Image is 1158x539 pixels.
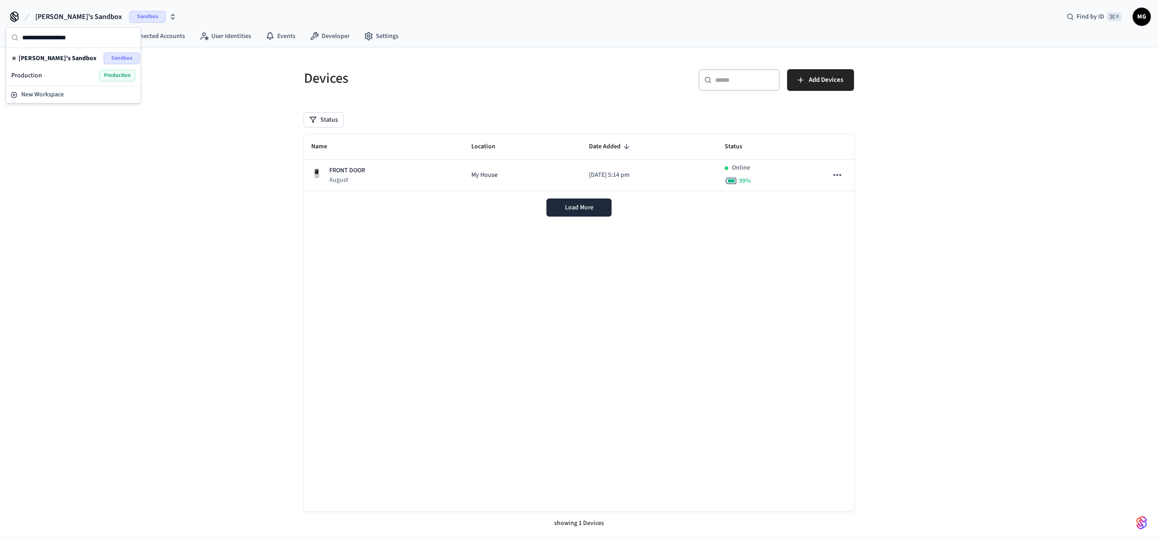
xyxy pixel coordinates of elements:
span: Date Added [589,140,632,154]
img: Yale Assure Touchscreen Wifi Smart Lock, Satin Nickel, Front [311,168,322,179]
span: Sandbox [104,52,140,64]
p: [DATE] 5:14 pm [589,170,710,180]
p: FRONT DOOR [329,166,365,175]
span: Production [11,71,42,80]
span: MG [1134,9,1150,25]
span: Find by ID [1077,12,1104,21]
span: My House [471,170,498,180]
span: Location [471,140,507,154]
p: August [329,175,365,184]
span: Production [99,70,135,81]
button: MG [1133,8,1151,26]
p: Online [732,163,750,173]
img: SeamLogoGradient.69752ec5.svg [1136,515,1147,530]
a: Developer [303,28,357,44]
a: Events [258,28,303,44]
button: Add Devices [787,69,854,91]
span: Status [725,140,754,154]
span: New Workspace [21,90,64,99]
span: ⌘ K [1107,12,1122,21]
span: Load More [565,203,593,212]
a: User Identities [192,28,258,44]
div: Find by ID⌘ K [1059,9,1129,25]
button: Load More [546,199,612,217]
span: [PERSON_NAME]'s Sandbox [35,11,122,22]
button: New Workspace [7,87,140,102]
span: [PERSON_NAME]'s Sandbox [19,54,96,63]
h5: Devices [304,69,574,88]
a: Connected Accounts [110,28,192,44]
div: Suggestions [6,48,141,86]
span: Name [311,140,339,154]
a: Settings [357,28,406,44]
span: Add Devices [809,74,843,86]
table: sticky table [304,134,854,191]
span: Sandbox [129,11,166,23]
span: 99 % [739,176,751,185]
button: Status [304,113,343,127]
div: showing 1 Devices [304,511,854,535]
